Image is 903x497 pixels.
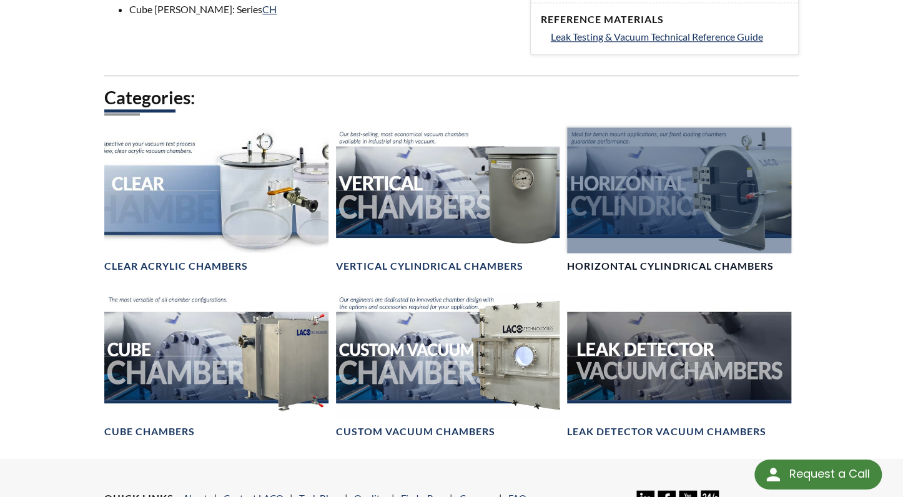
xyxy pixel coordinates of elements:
[763,465,783,485] img: round button
[336,127,560,273] a: Vertical Vacuum Chambers headerVertical Cylindrical Chambers
[551,29,788,45] a: Leak Testing & Vacuum Technical Reference Guide
[104,86,798,109] h2: Categories:
[104,293,328,439] a: Cube Chambers headerCube Chambers
[104,127,328,273] a: Clear Chambers headerClear Acrylic Chambers
[336,293,560,439] a: Custom Vacuum Chamber headerCustom Vacuum Chambers
[336,260,523,273] h4: Vertical Cylindrical Chambers
[551,31,763,42] span: Leak Testing & Vacuum Technical Reference Guide
[262,3,277,15] a: CH
[104,260,248,273] h4: Clear Acrylic Chambers
[754,460,882,490] div: Request a Call
[789,460,869,488] div: Request a Call
[567,127,791,273] a: Horizontal Cylindrical headerHorizontal Cylindrical Chambers
[336,425,495,438] h4: Custom Vacuum Chambers
[567,260,773,273] h4: Horizontal Cylindrical Chambers
[129,1,515,17] li: Cube [PERSON_NAME]: Series
[104,425,195,438] h4: Cube Chambers
[541,13,788,26] h4: Reference Materials
[567,293,791,439] a: Leak Test Vacuum Chambers headerLeak Detector Vacuum Chambers
[567,425,766,438] h4: Leak Detector Vacuum Chambers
